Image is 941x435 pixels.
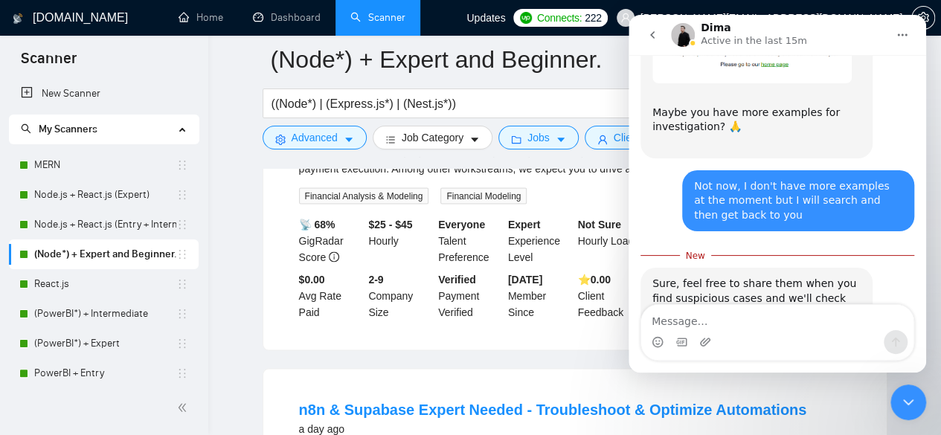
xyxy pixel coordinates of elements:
a: dashboardDashboard [253,11,321,24]
div: GigRadar Score [296,216,366,265]
div: Hourly [365,216,435,265]
div: Company Size [365,271,435,320]
button: userClientcaret-down [585,126,669,149]
span: Updates [466,12,505,24]
span: holder [176,278,188,290]
b: Expert [508,218,541,230]
span: My Scanners [39,123,97,135]
button: folderJobscaret-down [498,126,579,149]
span: Financial Modeling [440,187,527,204]
span: user [620,13,631,23]
a: React.js [34,269,176,299]
div: Avg Rate Paid [296,271,366,320]
b: $0.00 [299,273,325,285]
button: barsJob Categorycaret-down [373,126,492,149]
b: [DATE] [508,273,542,285]
span: holder [176,308,188,320]
span: info-circle [329,251,339,262]
span: setting [275,134,286,145]
a: (PowerBI*) + Intermediate [34,299,176,329]
span: holder [176,219,188,231]
li: PowerBI + Entry [9,358,199,388]
b: Verified [438,273,476,285]
span: caret-down [344,134,354,145]
li: (PowerBI*) + Intermediate [9,299,199,329]
a: Node.js + React.js (Expert) [34,180,176,210]
li: MERN [9,150,199,180]
div: Hourly Load [575,216,645,265]
span: user [597,134,608,145]
span: bars [385,134,396,145]
li: Node.js + React.js (Entry + Intermediate) [9,210,199,239]
div: Client Feedback [575,271,645,320]
div: Member Since [505,271,575,320]
span: 222 [585,10,601,26]
span: caret-down [556,134,566,145]
b: Not Sure [578,218,621,230]
span: Job Category [402,129,463,146]
a: n8n & Supabase Expert Needed - Troubleshoot & Optimize Automations [299,401,807,417]
a: PowerBI + Entry [34,358,176,388]
span: My Scanners [21,123,97,135]
a: MERN [34,150,176,180]
button: settingAdvancedcaret-down [263,126,367,149]
a: (PowerBI*) + Expert [34,329,176,358]
b: 📡 68% [299,218,335,230]
img: logo [13,7,23,30]
span: caret-down [469,134,480,145]
div: Payment Verified [435,271,505,320]
span: holder [176,338,188,349]
input: Scanner name... [271,41,857,78]
input: Search Freelance Jobs... [272,94,669,113]
a: Node.js + React.js (Entry + Intermediate) [34,210,176,239]
span: Client [614,129,640,146]
div: Experience Level [505,216,575,265]
b: ⭐️ 0.00 [578,273,611,285]
b: Everyone [438,218,485,230]
span: search [21,123,31,134]
b: $25 - $45 [368,218,412,230]
span: Jobs [527,129,550,146]
span: double-left [177,400,192,415]
li: React.js [9,269,199,299]
li: Node.js + React.js (Expert) [9,180,199,210]
b: 2-9 [368,273,383,285]
span: holder [176,367,188,379]
li: New Scanner [9,79,199,109]
a: (Node*) + Expert and Beginner. [34,239,176,269]
span: holder [176,159,188,171]
a: setting [911,12,935,24]
span: holder [176,248,188,260]
span: Financial Analysis & Modeling [299,187,429,204]
li: (Node*) + Expert and Beginner. [9,239,199,269]
img: upwork-logo.png [520,12,532,24]
div: Talent Preference [435,216,505,265]
span: folder [511,134,521,145]
button: setting [911,6,935,30]
span: setting [912,12,934,24]
span: Connects: [537,10,582,26]
a: searchScanner [350,11,405,24]
span: Advanced [292,129,338,146]
span: Scanner [9,48,89,79]
a: New Scanner [21,79,187,109]
span: holder [176,189,188,201]
iframe: Intercom live chat [629,15,926,373]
